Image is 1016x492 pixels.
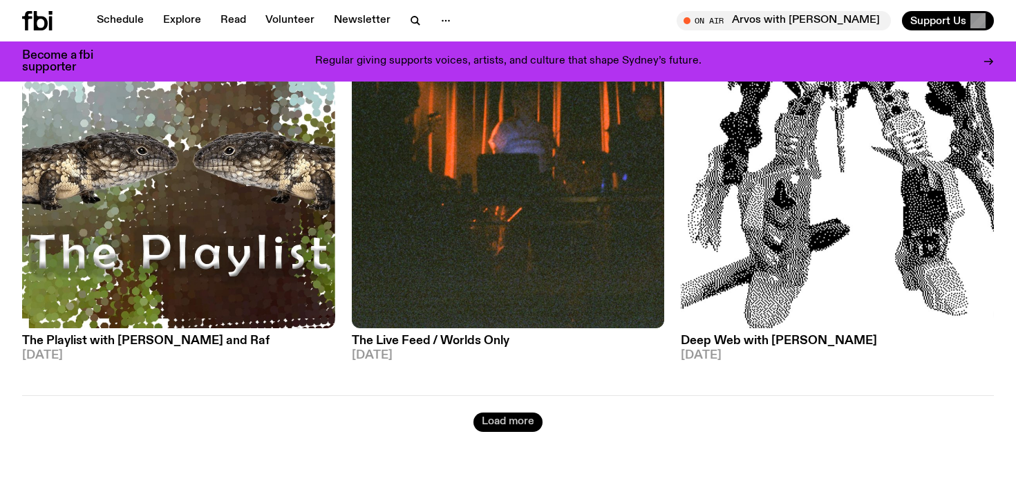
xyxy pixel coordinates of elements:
[212,11,254,30] a: Read
[902,11,994,30] button: Support Us
[326,11,399,30] a: Newsletter
[352,335,665,347] h3: The Live Feed / Worlds Only
[257,11,323,30] a: Volunteer
[22,335,335,347] h3: The Playlist with [PERSON_NAME] and Raf
[352,350,665,361] span: [DATE]
[155,11,209,30] a: Explore
[681,350,994,361] span: [DATE]
[22,328,335,361] a: The Playlist with [PERSON_NAME] and Raf[DATE]
[22,50,111,73] h3: Become a fbi supporter
[677,11,891,30] button: On AirArvos with [PERSON_NAME]
[473,413,543,432] button: Load more
[22,350,335,361] span: [DATE]
[88,11,152,30] a: Schedule
[352,328,665,361] a: The Live Feed / Worlds Only[DATE]
[681,328,994,361] a: Deep Web with [PERSON_NAME][DATE]
[315,55,702,68] p: Regular giving supports voices, artists, and culture that shape Sydney’s future.
[681,335,994,347] h3: Deep Web with [PERSON_NAME]
[910,15,966,27] span: Support Us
